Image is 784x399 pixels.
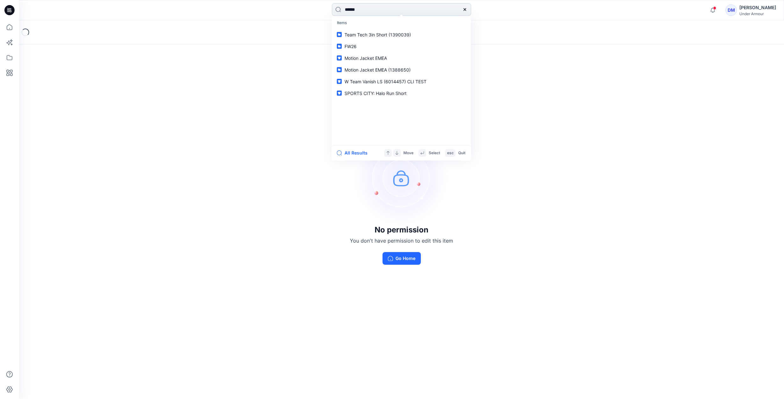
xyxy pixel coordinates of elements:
a: W Team Vanish LS (6014457) CLI TEST [333,76,470,87]
p: Move [403,150,414,156]
a: Motion Jacket EMEA [333,52,470,64]
a: Team Tech 3in Short (1390039) [333,29,470,41]
span: Motion Jacket EMEA [345,55,387,61]
span: SPORTS CITY: Halo Run Short [345,91,407,96]
div: [PERSON_NAME] [739,4,776,11]
p: You don't have permission to edit this item [350,237,453,244]
a: Motion Jacket EMEA (1388650) [333,64,470,76]
p: Select [429,150,440,156]
a: FW26 [333,41,470,52]
span: Team Tech 3in Short (1390039) [345,32,411,37]
p: Quit [458,150,465,156]
a: SPORTS CITY: Halo Run Short [333,87,470,99]
img: no-perm.svg [354,130,449,225]
div: Under Armour [739,11,776,16]
span: FW26 [345,44,357,49]
span: W Team Vanish LS (6014457) CLI TEST [345,79,427,84]
div: DM [725,4,737,16]
button: Go Home [383,252,421,265]
p: esc [447,150,454,156]
p: Items [333,17,470,29]
h3: No permission [350,225,453,234]
button: All Results [337,149,372,157]
span: Motion Jacket EMEA (1388650) [345,67,411,73]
